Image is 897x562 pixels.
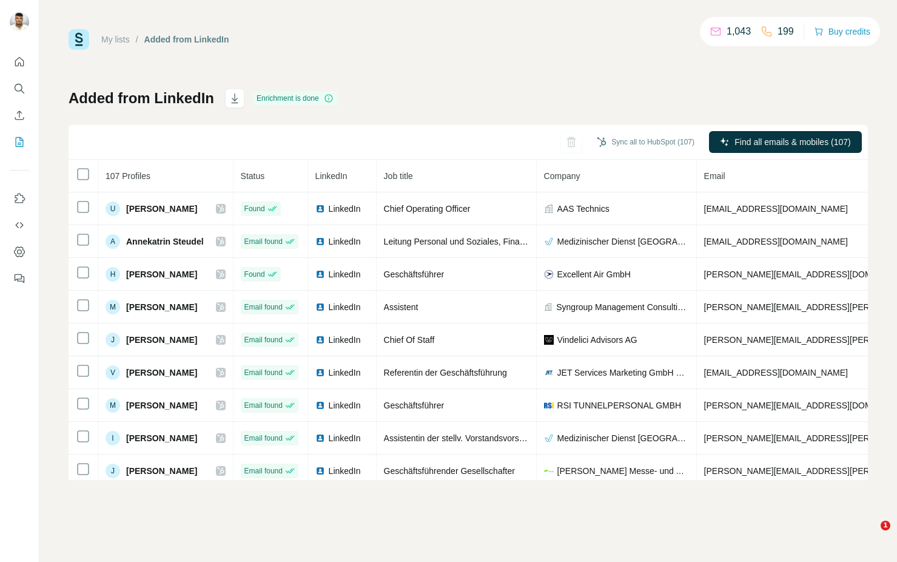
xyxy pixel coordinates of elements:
[144,33,229,46] div: Added from LinkedIn
[881,521,890,530] span: 1
[544,335,554,345] img: company-logo
[10,104,29,126] button: Enrich CSV
[384,335,435,345] span: Chief Of Staff
[329,301,361,313] span: LinkedIn
[126,367,197,379] span: [PERSON_NAME]
[329,268,361,280] span: LinkedIn
[704,237,848,246] span: [EMAIL_ADDRESS][DOMAIN_NAME]
[106,464,120,478] div: J
[704,368,848,377] span: [EMAIL_ADDRESS][DOMAIN_NAME]
[727,24,751,39] p: 1,043
[106,365,120,380] div: V
[384,237,617,246] span: Leitung Personal und Soziales, Finanzen und Interner Service
[544,237,554,246] img: company-logo
[126,334,197,346] span: [PERSON_NAME]
[544,171,580,181] span: Company
[106,398,120,413] div: M
[241,171,265,181] span: Status
[329,367,361,379] span: LinkedIn
[384,368,507,377] span: Referentin der Geschäftsführung
[384,269,445,279] span: Geschäftsführer
[244,400,283,411] span: Email found
[544,433,554,443] img: company-logo
[544,269,554,279] img: company-logo
[315,368,325,377] img: LinkedIn logo
[106,171,150,181] span: 107 Profiles
[315,302,325,312] img: LinkedIn logo
[557,399,682,411] span: RSI TUNNELPERSONAL GMBH
[136,33,138,46] li: /
[329,432,361,444] span: LinkedIn
[588,133,703,151] button: Sync all to HubSpot (107)
[856,521,885,550] iframe: Intercom live chat
[557,334,637,346] span: Vindelici Advisors AG
[69,29,89,50] img: Surfe Logo
[329,203,361,215] span: LinkedIn
[244,466,283,476] span: Email found
[126,465,197,477] span: [PERSON_NAME]
[384,401,445,410] span: Geschäftsführer
[329,334,361,346] span: LinkedIn
[106,431,120,445] div: I
[384,466,515,476] span: Geschäftsführender Gesellschafter
[244,236,283,247] span: Email found
[10,51,29,73] button: Quick start
[10,241,29,263] button: Dashboard
[556,301,688,313] span: Syngroup Management Consulting AG
[315,466,325,476] img: LinkedIn logo
[384,433,551,443] span: Assistentin der stellv. Vorstandsvorsitzenden
[544,401,554,410] img: company-logo
[244,433,283,444] span: Email found
[315,237,325,246] img: LinkedIn logo
[709,131,862,153] button: Find all emails & mobiles (107)
[557,367,689,379] span: JET Services Marketing GmbH & Co. KG
[329,235,361,248] span: LinkedIn
[544,466,554,476] img: company-logo
[106,300,120,314] div: M
[384,204,471,214] span: Chief Operating Officer
[329,399,361,411] span: LinkedIn
[557,203,610,215] span: AAS Technics
[10,188,29,209] button: Use Surfe on LinkedIn
[10,131,29,153] button: My lists
[704,171,725,181] span: Email
[244,302,283,313] span: Email found
[315,171,348,181] span: LinkedIn
[315,204,325,214] img: LinkedIn logo
[814,23,870,40] button: Buy credits
[126,203,197,215] span: [PERSON_NAME]
[315,335,325,345] img: LinkedIn logo
[557,268,631,280] span: Excellent Air GmbH
[315,401,325,410] img: LinkedIn logo
[126,432,197,444] span: [PERSON_NAME]
[557,465,689,477] span: [PERSON_NAME] Messe- und Ausstellungsgestaltung GmbH
[734,136,850,148] span: Find all emails & mobiles (107)
[557,432,689,444] span: Medizinischer Dienst [GEOGRAPHIC_DATA]
[329,465,361,477] span: LinkedIn
[10,78,29,100] button: Search
[253,91,337,106] div: Enrichment is done
[778,24,794,39] p: 199
[10,12,29,32] img: Avatar
[126,235,204,248] span: Annekatrin Steudel
[106,333,120,347] div: J
[244,367,283,378] span: Email found
[544,368,554,377] img: company-logo
[126,301,197,313] span: [PERSON_NAME]
[106,234,120,249] div: A
[244,203,265,214] span: Found
[69,89,214,108] h1: Added from LinkedIn
[244,334,283,345] span: Email found
[101,35,130,44] a: My lists
[315,433,325,443] img: LinkedIn logo
[315,269,325,279] img: LinkedIn logo
[10,268,29,289] button: Feedback
[244,269,265,280] span: Found
[126,399,197,411] span: [PERSON_NAME]
[106,267,120,282] div: H
[557,235,689,248] span: Medizinischer Dienst [GEOGRAPHIC_DATA][PERSON_NAME][GEOGRAPHIC_DATA]
[384,302,418,312] span: Assistent
[126,268,197,280] span: [PERSON_NAME]
[106,201,120,216] div: U
[10,214,29,236] button: Use Surfe API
